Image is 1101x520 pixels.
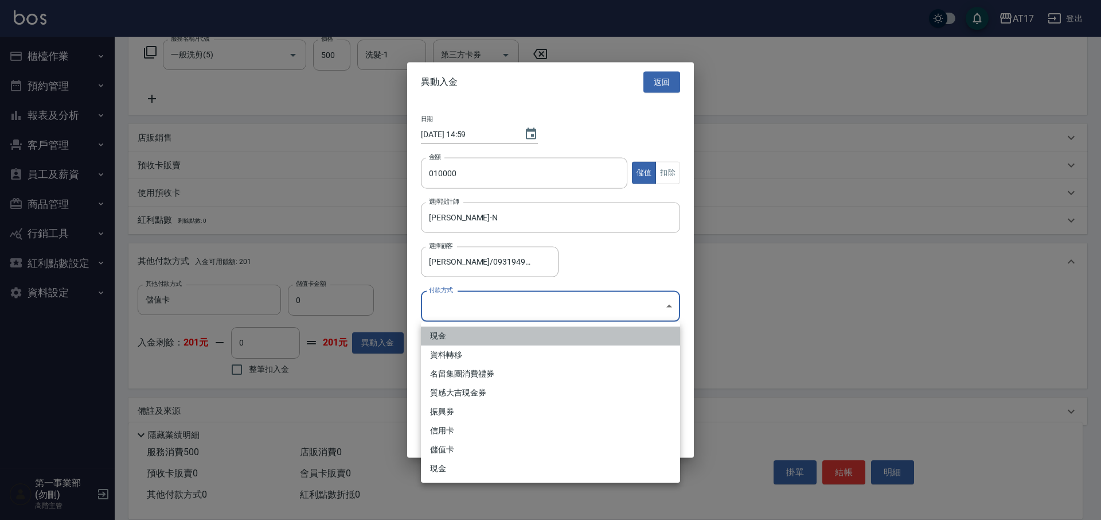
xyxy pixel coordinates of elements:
li: 資料轉移 [421,346,680,364]
li: 現金 [421,459,680,478]
li: 名留集團消費禮券 [421,364,680,383]
li: 現金 [421,327,680,346]
li: 信用卡 [421,421,680,440]
li: 質感大吉現金券 [421,383,680,402]
li: 儲值卡 [421,440,680,459]
li: 振興券 [421,402,680,421]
